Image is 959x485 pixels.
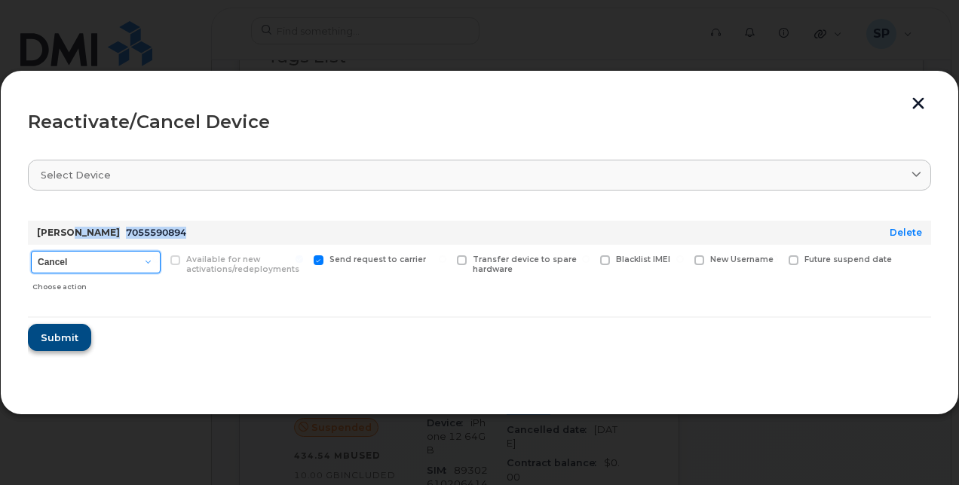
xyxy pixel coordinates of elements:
input: Send request to carrier [296,255,303,263]
input: New Username [676,255,684,263]
input: Future suspend date [771,255,778,263]
span: Transfer device to spare hardware [473,255,577,274]
span: New Username [710,255,774,264]
input: Blacklist IMEI [582,255,590,263]
span: Blacklist IMEI [616,255,670,264]
span: Future suspend date [804,255,892,264]
div: Reactivate/Cancel Device [28,113,931,131]
input: Transfer device to spare hardware [439,255,446,263]
span: Send request to carrier [329,255,426,264]
span: Available for new activations/redeployments [186,255,299,274]
a: Delete [890,227,922,238]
